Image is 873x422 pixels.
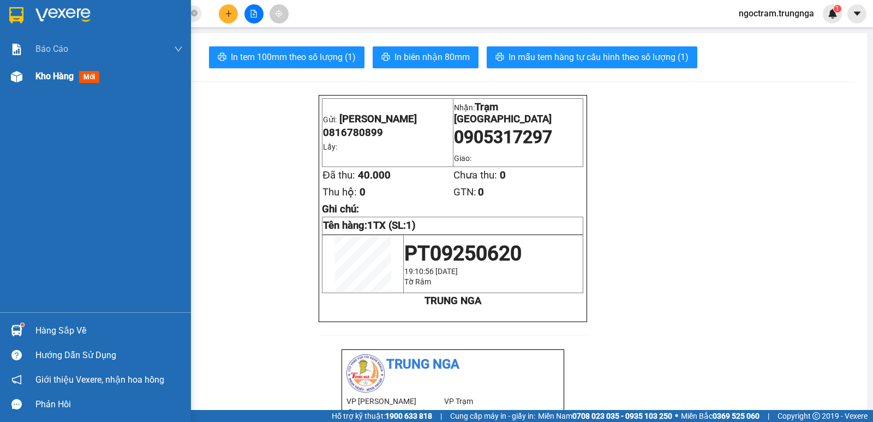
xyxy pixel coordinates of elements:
li: Trung Nga [5,5,158,26]
span: 1) [406,219,416,231]
span: 1 [835,5,839,13]
li: VP [PERSON_NAME] [346,395,444,407]
span: caret-down [852,9,862,19]
span: In tem 100mm theo số lượng (1) [231,50,356,64]
button: printerIn biên nhận 80mm [373,46,479,68]
span: Giới thiệu Vexere, nhận hoa hồng [35,373,164,387]
span: close-circle [191,10,198,16]
span: Đã thu: [322,169,355,181]
span: environment [5,61,13,68]
span: printer [381,52,390,63]
b: T1 [PERSON_NAME], P Phú Thuỷ [5,60,72,93]
li: VP [PERSON_NAME] [5,46,75,58]
span: In biên nhận 80mm [394,50,470,64]
img: warehouse-icon [11,325,22,336]
span: 0 [478,186,484,198]
span: Thu hộ: [322,186,357,198]
li: Trung Nga [346,354,559,375]
button: plus [219,4,238,23]
div: Hướng dẫn sử dụng [35,347,183,364]
span: plus [225,10,232,17]
span: 40.000 [358,169,391,181]
img: logo.jpg [5,5,44,44]
sup: 1 [834,5,841,13]
span: Trạm [GEOGRAPHIC_DATA] [454,101,552,125]
img: icon-new-feature [828,9,838,19]
span: 0 [500,169,506,181]
span: | [768,410,769,422]
span: aim [275,10,283,17]
strong: 0369 525 060 [713,412,760,420]
span: Báo cáo [35,42,68,56]
strong: 0708 023 035 - 0935 103 250 [572,412,672,420]
strong: 1900 633 818 [385,412,432,420]
span: 0 [360,186,366,198]
span: Miền Nam [538,410,672,422]
span: Chưa thu: [453,169,497,181]
span: message [11,399,22,409]
span: Lấy: [323,142,337,151]
span: printer [495,52,504,63]
span: mới [79,71,99,83]
span: environment [346,409,354,417]
sup: 1 [21,323,24,326]
span: notification [11,375,22,385]
button: aim [270,4,289,23]
button: printerIn mẫu tem hàng tự cấu hình theo số lượng (1) [487,46,697,68]
span: PT09250620 [404,241,522,265]
button: file-add [244,4,264,23]
img: logo-vxr [9,7,23,23]
span: printer [218,52,226,63]
div: Phản hồi [35,396,183,413]
span: Giao: [454,154,471,163]
span: Kho hàng [35,71,74,81]
span: In mẫu tem hàng tự cấu hình theo số lượng (1) [509,50,689,64]
span: copyright [812,412,820,420]
span: ⚪️ [675,414,678,418]
button: caret-down [847,4,866,23]
span: 0905317297 [454,127,552,147]
span: file-add [250,10,258,17]
img: logo.jpg [346,354,385,393]
strong: TRUNG NGA [424,295,481,307]
span: | [440,410,442,422]
li: VP Trạm [GEOGRAPHIC_DATA] [444,395,542,419]
span: GTN: [453,186,476,198]
span: question-circle [11,350,22,360]
span: close-circle [191,9,198,19]
span: down [174,45,183,54]
li: VP Trạm [GEOGRAPHIC_DATA] [75,46,145,82]
span: 19:10:56 [DATE] [404,267,458,276]
div: Hàng sắp về [35,323,183,339]
span: Miền Bắc [681,410,760,422]
button: printerIn tem 100mm theo số lượng (1) [209,46,364,68]
img: solution-icon [11,44,22,55]
span: 1TX (SL: [367,219,416,231]
span: Hỗ trợ kỹ thuật: [332,410,432,422]
img: warehouse-icon [11,71,22,82]
strong: Tên hàng: [323,219,416,231]
span: ngoctram.trungnga [730,7,823,20]
span: Tờ Râm [404,277,431,286]
span: [PERSON_NAME] [339,113,417,125]
span: Cung cấp máy in - giấy in: [450,410,535,422]
p: Nhận: [454,101,583,125]
span: 0816780899 [323,127,383,139]
p: Gửi: [323,113,452,125]
span: Ghi chú: [322,203,359,215]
